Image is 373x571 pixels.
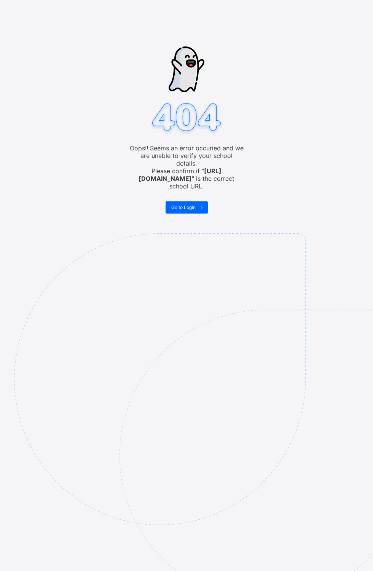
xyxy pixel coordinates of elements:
span: Oops!! Seems an error occuried and we are unable to verify your school details. [129,144,244,167]
b: [URL][DOMAIN_NAME] [139,167,222,182]
span: Go to Login [171,204,196,210]
img: ghost-strokes.05e252ede52c2f8dbc99f45d5e1f5e9f.svg [169,46,204,92]
span: Please confirm if " " is the correct school URL. [129,167,244,190]
img: 404.8bbb34c871c4712298a25e20c4dc75c7.svg [149,101,224,136]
